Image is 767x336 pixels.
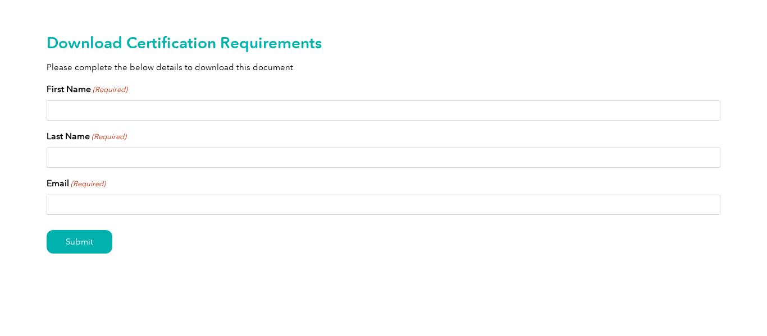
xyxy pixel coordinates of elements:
span: (Required) [91,131,127,142]
input: Submit [47,230,112,254]
label: Last Name [47,130,126,143]
p: Please complete the below details to download this document [47,61,720,73]
label: First Name [47,82,127,96]
span: (Required) [92,84,128,95]
h2: Download Certification Requirements [47,34,720,52]
label: Email [47,177,106,190]
span: (Required) [70,178,106,190]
